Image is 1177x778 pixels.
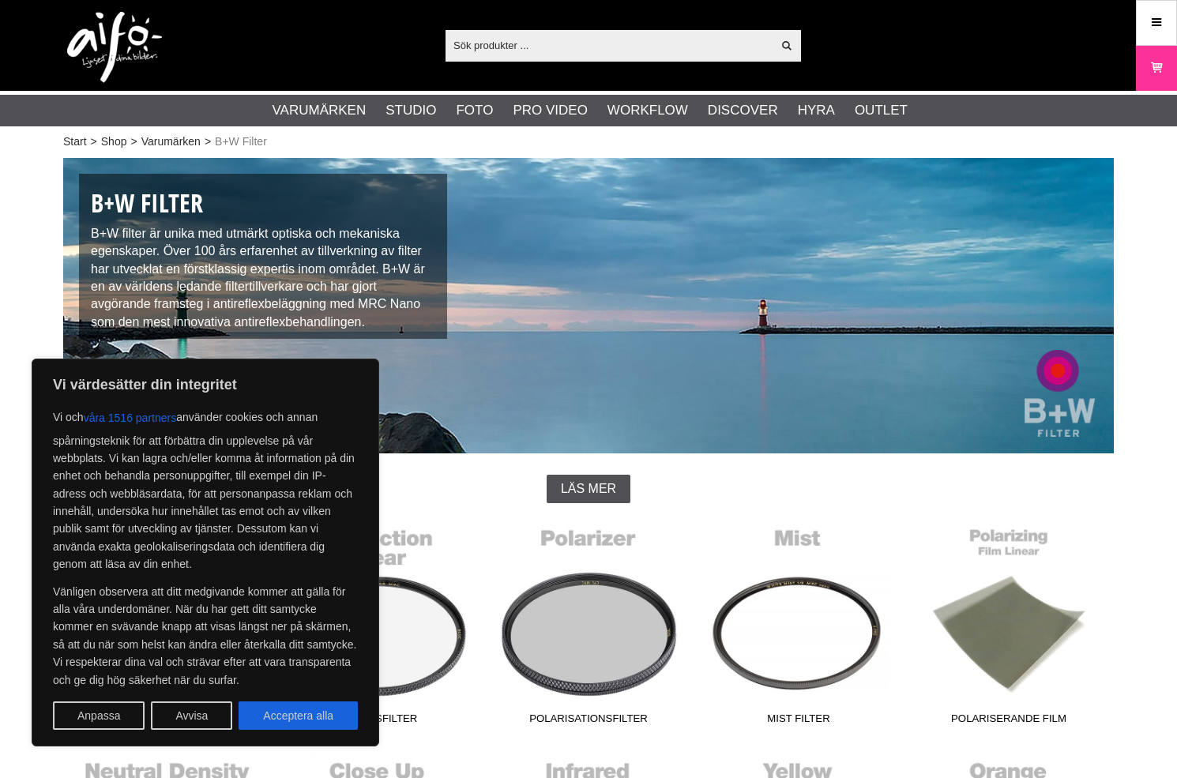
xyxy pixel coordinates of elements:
p: Vänligen observera att ditt medgivande kommer att gälla för alla våra underdomäner. När du har ge... [53,583,358,689]
h1: B+W Filter [91,186,435,221]
span: Läs mer [561,482,616,496]
a: Polarisationsfilter [483,519,694,732]
a: Workflow [607,100,688,121]
a: Varumärken [273,100,367,121]
a: Mist Filter [694,519,904,732]
a: Shop [101,133,127,150]
a: Studio [385,100,436,121]
a: Hyra [798,100,835,121]
a: Outlet [855,100,908,121]
span: Mist Filter [694,711,904,732]
p: Vi värdesätter din integritet [53,375,358,394]
button: Anpassa [53,701,145,730]
img: B+W Filter [63,158,1114,453]
div: B+W filter är unika med utmärkt optiska och mekaniska egenskaper. Över 100 års erfarenhet av till... [79,174,447,339]
a: Discover [708,100,778,121]
button: Avvisa [151,701,232,730]
button: Acceptera alla [239,701,358,730]
img: logo.png [67,12,162,83]
button: våra 1516 partners [84,404,177,432]
a: Varumärken [141,133,201,150]
span: B+W Filter [215,133,267,150]
div: Vi värdesätter din integritet [32,359,379,746]
span: > [130,133,137,150]
a: Foto [456,100,493,121]
span: > [205,133,211,150]
input: Sök produkter ... [446,33,772,57]
span: Polarisationsfilter [483,711,694,732]
a: Start [63,133,87,150]
a: Polariserande film [904,519,1114,732]
a: Pro Video [513,100,587,121]
span: Polariserande film [904,711,1114,732]
span: > [91,133,97,150]
p: Vi och använder cookies och annan spårningsteknik för att förbättra din upplevelse på vår webbpla... [53,404,358,573]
